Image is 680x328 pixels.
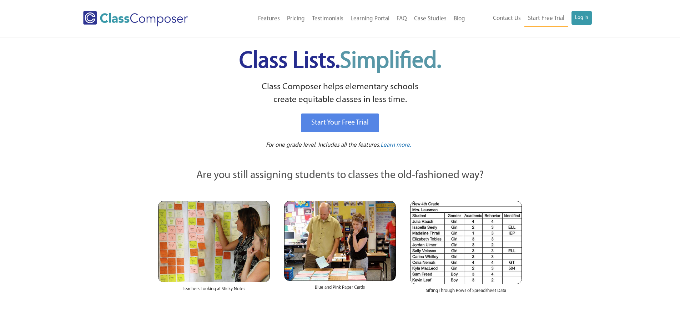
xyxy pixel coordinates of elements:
div: Teachers Looking at Sticky Notes [158,282,270,299]
img: Spreadsheets [410,201,522,284]
img: Blue and Pink Paper Cards [284,201,396,281]
a: Features [255,11,283,27]
nav: Header Menu [469,11,592,27]
div: Sifting Through Rows of Spreadsheet Data [410,284,522,301]
p: Are you still assigning students to classes the old-fashioned way? [158,168,522,183]
span: Simplified. [340,50,441,73]
a: Case Studies [410,11,450,27]
a: FAQ [393,11,410,27]
a: Start Your Free Trial [301,113,379,132]
a: Pricing [283,11,308,27]
span: Start Your Free Trial [311,119,369,126]
a: Log In [571,11,592,25]
a: Start Free Trial [524,11,568,27]
span: For one grade level. Includes all the features. [266,142,381,148]
a: Testimonials [308,11,347,27]
a: Learn more. [381,141,411,150]
a: Contact Us [489,11,524,26]
p: Class Composer helps elementary schools create equitable classes in less time. [157,81,523,107]
div: Blue and Pink Paper Cards [284,281,396,298]
a: Learning Portal [347,11,393,27]
span: Class Lists. [239,50,441,73]
span: Learn more. [381,142,411,148]
img: Class Composer [83,11,188,26]
img: Teachers Looking at Sticky Notes [158,201,270,282]
a: Blog [450,11,469,27]
nav: Header Menu [217,11,469,27]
